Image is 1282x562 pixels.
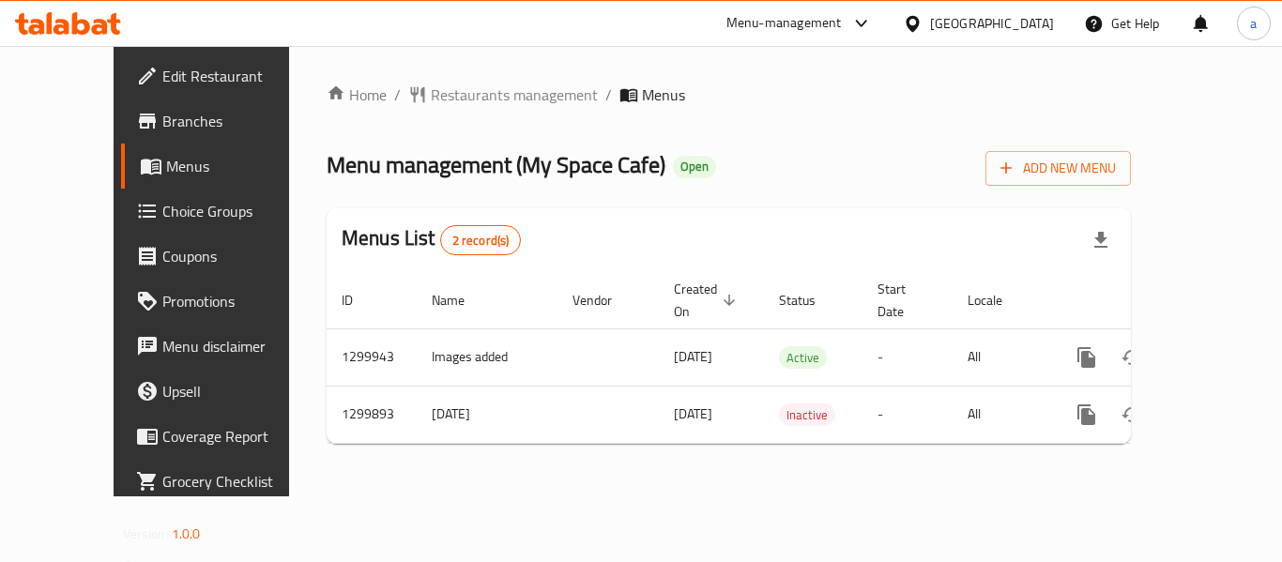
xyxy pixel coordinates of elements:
[417,328,557,386] td: Images added
[162,290,313,312] span: Promotions
[162,110,313,132] span: Branches
[1109,392,1154,437] button: Change Status
[327,328,417,386] td: 1299943
[162,65,313,87] span: Edit Restaurant
[642,84,685,106] span: Menus
[1049,272,1259,329] th: Actions
[121,189,328,234] a: Choice Groups
[953,386,1049,443] td: All
[162,380,313,403] span: Upsell
[342,224,521,255] h2: Menus List
[1078,218,1123,263] div: Export file
[121,279,328,324] a: Promotions
[673,159,716,175] span: Open
[779,289,840,311] span: Status
[121,414,328,459] a: Coverage Report
[162,245,313,267] span: Coupons
[441,232,521,250] span: 2 record(s)
[162,335,313,357] span: Menu disclaimer
[1064,392,1109,437] button: more
[123,522,169,546] span: Version:
[394,84,401,106] li: /
[930,13,1054,34] div: [GEOGRAPHIC_DATA]
[327,84,1131,106] nav: breadcrumb
[432,289,489,311] span: Name
[779,404,835,426] span: Inactive
[878,278,930,323] span: Start Date
[674,344,712,369] span: [DATE]
[327,386,417,443] td: 1299893
[953,328,1049,386] td: All
[121,53,328,99] a: Edit Restaurant
[121,324,328,369] a: Menu disclaimer
[779,347,827,369] span: Active
[327,84,387,106] a: Home
[440,225,522,255] div: Total records count
[121,99,328,144] a: Branches
[162,470,313,493] span: Grocery Checklist
[968,289,1027,311] span: Locale
[1000,157,1116,180] span: Add New Menu
[1250,13,1257,34] span: a
[327,144,665,186] span: Menu management ( My Space Cafe )
[121,234,328,279] a: Coupons
[417,386,557,443] td: [DATE]
[862,386,953,443] td: -
[162,425,313,448] span: Coverage Report
[327,272,1259,444] table: enhanced table
[121,459,328,504] a: Grocery Checklist
[1064,335,1109,380] button: more
[674,402,712,426] span: [DATE]
[172,522,201,546] span: 1.0.0
[166,155,313,177] span: Menus
[862,328,953,386] td: -
[779,403,835,426] div: Inactive
[572,289,636,311] span: Vendor
[408,84,598,106] a: Restaurants management
[726,12,842,35] div: Menu-management
[673,156,716,178] div: Open
[605,84,612,106] li: /
[162,200,313,222] span: Choice Groups
[1109,335,1154,380] button: Change Status
[674,278,741,323] span: Created On
[985,151,1131,186] button: Add New Menu
[121,369,328,414] a: Upsell
[431,84,598,106] span: Restaurants management
[779,346,827,369] div: Active
[121,144,328,189] a: Menus
[342,289,377,311] span: ID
